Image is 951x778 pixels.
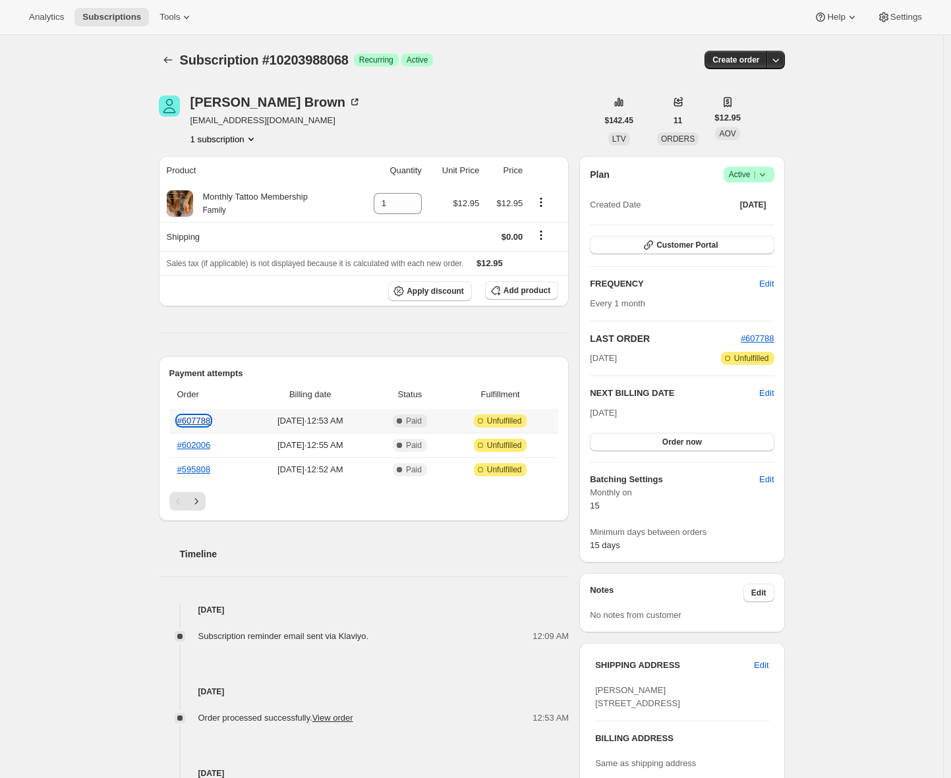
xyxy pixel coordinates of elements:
[426,156,483,185] th: Unit Price
[590,298,645,308] span: Every 1 month
[487,416,522,426] span: Unfulfilled
[169,492,559,511] nav: Pagination
[590,433,774,451] button: Order now
[159,12,180,22] span: Tools
[741,332,774,345] button: #607788
[674,115,682,126] span: 11
[359,55,393,65] span: Recurring
[190,114,362,127] span: [EMAIL_ADDRESS][DOMAIN_NAME]
[251,463,370,476] span: [DATE] · 12:52 AM
[746,655,776,676] button: Edit
[190,132,258,146] button: Product actions
[177,440,211,450] a: #602006
[177,464,211,474] a: #595808
[502,232,523,242] span: $0.00
[193,190,308,217] div: Monthly Tattoo Membership
[406,416,422,426] span: Paid
[590,610,681,620] span: No notes from customer
[590,277,759,291] h2: FREQUENCY
[590,584,743,602] h3: Notes
[407,286,464,296] span: Apply discount
[590,387,759,400] h2: NEXT BILLING DATE
[203,206,226,215] small: Family
[662,437,702,447] span: Order now
[483,156,527,185] th: Price
[666,111,690,130] button: 11
[533,630,569,643] span: 12:09 AM
[190,96,362,109] div: [PERSON_NAME] Brown
[661,134,695,144] span: ORDERS
[496,198,523,208] span: $12.95
[406,464,422,475] span: Paid
[312,713,353,723] a: View order
[714,111,741,125] span: $12.95
[753,169,755,180] span: |
[590,501,599,511] span: 15
[597,111,641,130] button: $142.45
[251,414,370,428] span: [DATE] · 12:53 AM
[177,416,211,426] a: #607788
[890,12,922,22] span: Settings
[729,168,769,181] span: Active
[159,685,569,698] h4: [DATE]
[595,685,680,708] span: [PERSON_NAME] [STREET_ADDRESS]
[251,388,370,401] span: Billing date
[159,603,569,617] h4: [DATE]
[531,228,552,242] button: Shipping actions
[712,55,759,65] span: Create order
[378,388,442,401] span: Status
[590,236,774,254] button: Customer Portal
[719,129,735,138] span: AOV
[734,353,769,364] span: Unfulfilled
[590,473,759,486] h6: Batching Settings
[595,758,696,768] span: Same as shipping address
[159,96,180,117] span: Heather Brown
[590,526,774,539] span: Minimum days between orders
[169,367,559,380] h2: Payment attempts
[759,277,774,291] span: Edit
[152,8,201,26] button: Tools
[167,259,464,268] span: Sales tax (if applicable) is not displayed because it is calculated with each new order.
[198,713,353,723] span: Order processed successfully.
[759,387,774,400] span: Edit
[159,51,177,69] button: Subscriptions
[180,53,349,67] span: Subscription #10203988068
[590,540,620,550] span: 15 days
[612,134,626,144] span: LTV
[806,8,866,26] button: Help
[251,439,370,452] span: [DATE] · 12:55 AM
[759,473,774,486] span: Edit
[590,332,741,345] h2: LAST ORDER
[407,55,428,65] span: Active
[751,273,782,294] button: Edit
[504,285,550,296] span: Add product
[869,8,930,26] button: Settings
[487,464,522,475] span: Unfulfilled
[590,168,610,181] h2: Plan
[533,711,569,725] span: 12:53 AM
[169,380,247,409] th: Order
[595,659,754,672] h3: SHIPPING ADDRESS
[827,12,845,22] span: Help
[354,156,426,185] th: Quantity
[82,12,141,22] span: Subscriptions
[595,732,768,745] h3: BILLING ADDRESS
[743,584,774,602] button: Edit
[605,115,633,126] span: $142.45
[198,631,369,641] span: Subscription reminder email sent via Klaviyo.
[590,408,617,418] span: [DATE]
[388,281,472,301] button: Apply discount
[741,333,774,343] a: #607788
[590,352,617,365] span: [DATE]
[476,258,503,268] span: $12.95
[74,8,149,26] button: Subscriptions
[167,190,193,217] img: product img
[21,8,72,26] button: Analytics
[531,195,552,209] button: Product actions
[450,388,550,401] span: Fulfillment
[751,469,782,490] button: Edit
[159,222,355,251] th: Shipping
[180,547,569,561] h2: Timeline
[754,659,768,672] span: Edit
